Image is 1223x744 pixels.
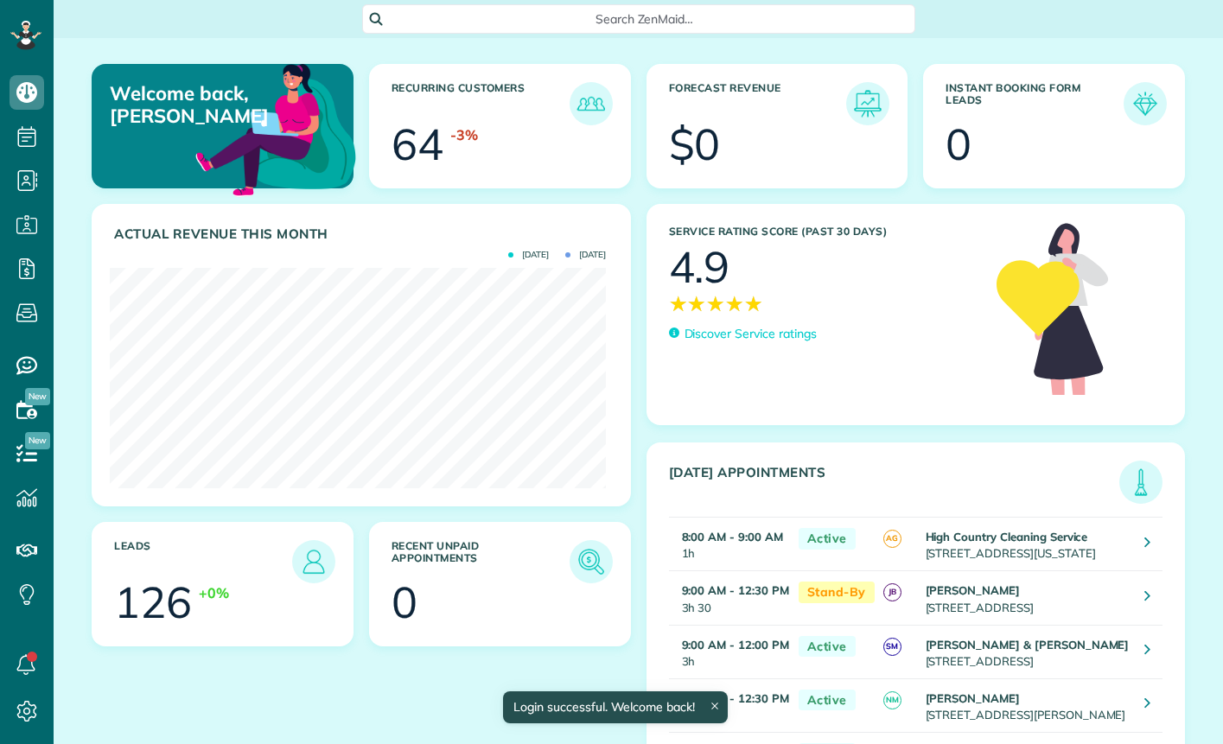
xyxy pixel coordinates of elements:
div: 4.9 [669,245,730,289]
span: ★ [669,289,688,319]
span: Active [799,528,856,550]
span: ★ [725,289,744,319]
strong: High Country Cleaning Service [926,530,1088,544]
td: 3h [669,625,790,678]
img: icon_unpaid_appointments-47b8ce3997adf2238b356f14209ab4cced10bd1f174958f3ca8f1d0dd7fffeee.png [574,544,608,579]
img: icon_leads-1bed01f49abd5b7fead27621c3d59655bb73ed531f8eeb49469d10e621d6b896.png [296,544,331,579]
td: [STREET_ADDRESS][US_STATE] [921,518,1131,571]
span: [DATE] [508,251,549,259]
td: 3h 30 [669,678,790,732]
span: [DATE] [565,251,606,259]
div: 0 [946,123,971,166]
p: Discover Service ratings [685,325,817,343]
img: icon_recurring_customers-cf858462ba22bcd05b5a5880d41d6543d210077de5bb9ebc9590e49fd87d84ed.png [574,86,608,121]
div: -3% [450,125,478,145]
img: icon_todays_appointments-901f7ab196bb0bea1936b74009e4eb5ffbc2d2711fa7634e0d609ed5ef32b18b.png [1124,465,1158,499]
div: $0 [669,123,721,166]
span: ★ [706,289,725,319]
td: [STREET_ADDRESS] [921,625,1131,678]
div: Login successful. Welcome back! [503,691,728,723]
img: icon_forecast_revenue-8c13a41c7ed35a8dcfafea3cbb826a0462acb37728057bba2d056411b612bbbe.png [850,86,885,121]
span: JB [883,583,901,601]
p: Welcome back, [PERSON_NAME]! [110,82,268,128]
strong: 8:00 AM - 9:00 AM [682,530,783,544]
h3: Recent unpaid appointments [392,540,570,583]
strong: 9:00 AM - 12:30 PM [682,691,789,705]
a: Discover Service ratings [669,325,817,343]
h3: Actual Revenue this month [114,226,613,242]
strong: [PERSON_NAME] & [PERSON_NAME] [926,638,1130,652]
span: SM [883,638,901,656]
strong: 9:00 AM - 12:00 PM [682,638,789,652]
span: NM [883,691,901,709]
span: Active [799,690,856,711]
img: dashboard_welcome-42a62b7d889689a78055ac9021e634bf52bae3f8056760290aed330b23ab8690.png [192,44,360,212]
span: New [25,388,50,405]
td: [STREET_ADDRESS] [921,571,1131,625]
h3: Leads [114,540,292,583]
span: ★ [744,289,763,319]
td: [STREET_ADDRESS][PERSON_NAME] [921,678,1131,732]
h3: Instant Booking Form Leads [946,82,1124,125]
h3: [DATE] Appointments [669,465,1120,504]
strong: [PERSON_NAME] [926,583,1021,597]
h3: Service Rating score (past 30 days) [669,226,980,238]
span: New [25,432,50,449]
h3: Forecast Revenue [669,82,847,125]
strong: 9:00 AM - 12:30 PM [682,583,789,597]
td: 1h [669,518,790,571]
td: 3h 30 [669,571,790,625]
div: +0% [199,583,229,603]
span: ★ [687,289,706,319]
div: 126 [114,581,192,624]
div: 64 [392,123,443,166]
h3: Recurring Customers [392,82,570,125]
strong: [PERSON_NAME] [926,691,1021,705]
span: AG [883,530,901,548]
span: Stand-By [799,582,875,603]
div: 0 [392,581,417,624]
img: icon_form_leads-04211a6a04a5b2264e4ee56bc0799ec3eb69b7e499cbb523a139df1d13a81ae0.png [1128,86,1162,121]
span: Active [799,636,856,658]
